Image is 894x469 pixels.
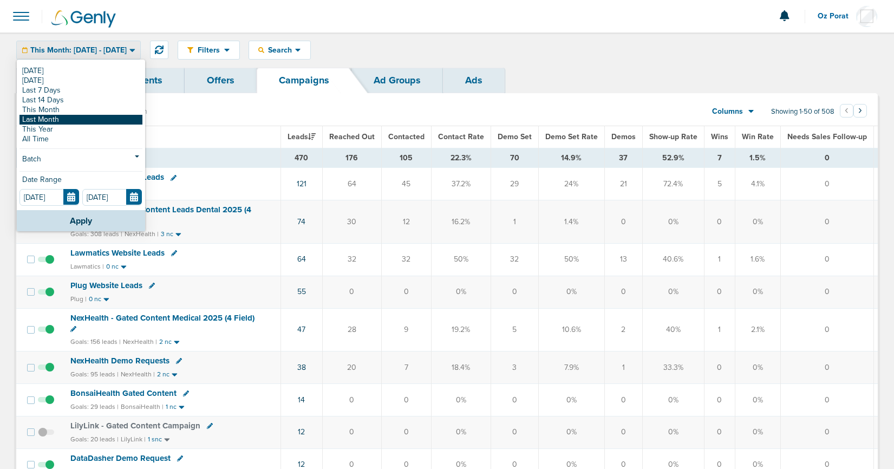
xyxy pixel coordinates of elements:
span: LilyLink - Gated Content Campaign [70,421,200,431]
td: 52.9% [642,148,704,168]
td: 5 [491,308,538,351]
td: 0 [322,416,381,448]
td: 0 [780,308,873,351]
td: 33.3% [642,351,704,384]
td: 0 [704,351,735,384]
small: Lawmatics | [70,263,104,270]
small: 0 nc [106,263,119,271]
td: 0 [322,383,381,416]
td: 0 [780,148,873,168]
td: 0 [704,383,735,416]
a: [DATE] [19,76,142,86]
td: 7 [381,351,431,384]
a: Last 14 Days [19,95,142,105]
span: This Month: [DATE] - [DATE] [30,47,127,54]
td: 37 [604,148,642,168]
img: Genly [51,10,116,28]
small: 1 snc [148,435,162,444]
td: 0 [381,383,431,416]
td: 50% [538,243,604,276]
td: 1.5% [735,148,780,168]
td: 32 [491,243,538,276]
td: 1.4% [538,200,604,243]
span: DataDasher Demo Request [70,453,171,463]
a: 55 [297,287,306,296]
td: 2.1% [735,308,780,351]
span: NexHealth Demo Requests [70,356,169,366]
a: Last Month [19,115,142,125]
td: 24% [538,168,604,200]
td: 0% [735,416,780,448]
td: 2 [604,308,642,351]
td: 9 [381,308,431,351]
span: NexHealth - Gated Content Medical 2025 (4 Field) [70,313,255,323]
td: 0% [735,276,780,308]
span: Demo Set Rate [545,132,598,141]
td: 1 [604,351,642,384]
td: 0% [642,200,704,243]
td: 13 [604,243,642,276]
td: 7.9% [538,351,604,384]
small: 3 nc [161,230,173,238]
ul: Pagination [840,106,867,119]
span: NexHealth - Gated Content Leads Dental 2025 (4 Field) [70,205,251,225]
td: 12 [381,200,431,243]
td: 32 [381,243,431,276]
td: 21 [604,168,642,200]
span: Show-up Rate [649,132,697,141]
span: Needs Sales Follow-up [787,132,867,141]
span: Demos [611,132,636,141]
td: 0 [381,276,431,308]
span: Search [264,45,295,55]
a: 38 [297,363,306,372]
td: 0 [780,416,873,448]
small: Goals: 20 leads | [70,435,119,444]
a: 74 [297,217,305,226]
td: 0 [604,200,642,243]
td: 0% [538,383,604,416]
small: Goals: 156 leads | [70,338,121,346]
td: 50% [431,243,491,276]
a: Clients [109,68,185,93]
td: 0 [780,168,873,200]
button: Go to next page [853,104,867,118]
td: 0 [491,383,538,416]
small: Plug | [70,295,87,303]
span: Contact Rate [438,132,484,141]
a: Dashboard [16,68,109,93]
td: 0 [604,276,642,308]
span: Win Rate [742,132,774,141]
td: 70 [491,148,538,168]
a: 12 [298,460,305,469]
td: 470 [280,148,322,168]
td: 0% [431,276,491,308]
a: Ad Groups [351,68,443,93]
span: Contacted [388,132,425,141]
td: 37.2% [431,168,491,200]
span: Wins [711,132,728,141]
td: 0% [735,351,780,384]
small: Goals: 29 leads | [70,403,119,411]
small: NexHealth | [125,230,159,238]
td: 0 [704,200,735,243]
td: 0% [735,200,780,243]
td: 1 [704,308,735,351]
a: This Year [19,125,142,134]
td: 14.9% [538,148,604,168]
span: Lawmatics Website Leads [70,248,165,258]
td: 0% [642,383,704,416]
td: 40.6% [642,243,704,276]
td: 18.4% [431,351,491,384]
td: 45 [381,168,431,200]
small: 1 nc [166,403,177,411]
span: Columns [712,106,743,117]
a: All Time [19,134,142,144]
small: NexHealth | [121,370,155,378]
a: 12 [298,427,305,437]
td: 1 [704,243,735,276]
span: Reached Out [329,132,375,141]
td: 22.3% [431,148,491,168]
a: This Month [19,105,142,115]
div: Date Range [19,176,142,189]
a: Last 7 Days [19,86,142,95]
